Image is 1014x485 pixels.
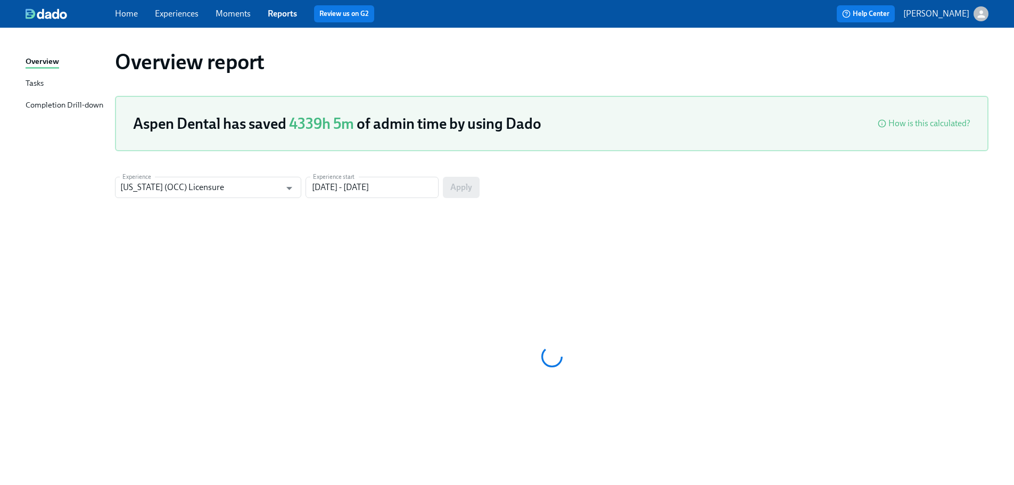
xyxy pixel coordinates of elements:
a: Experiences [155,9,199,19]
span: Help Center [842,9,889,19]
img: dado [26,9,67,19]
a: Moments [216,9,251,19]
a: Home [115,9,138,19]
a: Reports [268,9,297,19]
a: dado [26,9,115,19]
p: [PERSON_NAME] [903,8,969,20]
a: Overview [26,55,106,69]
div: Completion Drill-down [26,99,103,112]
a: Tasks [26,77,106,91]
span: 4339h 5m [289,114,354,133]
div: Overview [26,55,59,69]
h1: Overview report [115,49,265,75]
a: Completion Drill-down [26,99,106,112]
div: Tasks [26,77,44,91]
button: Help Center [837,5,895,22]
button: Review us on G2 [314,5,374,22]
button: [PERSON_NAME] [903,6,988,21]
div: How is this calculated? [888,118,970,129]
h3: Aspen Dental has saved of admin time by using Dado [133,114,541,133]
a: Review us on G2 [319,9,369,19]
button: Open [281,180,298,196]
